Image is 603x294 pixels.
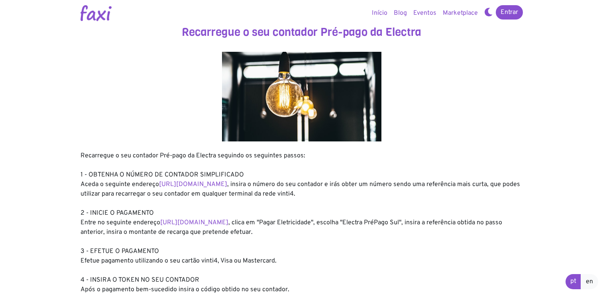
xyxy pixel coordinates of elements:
[369,5,391,21] a: Início
[581,274,598,289] a: en
[496,5,523,20] a: Entrar
[159,180,227,188] a: [URL][DOMAIN_NAME]
[410,5,440,21] a: Eventos
[81,5,112,21] img: Logotipo Faxi Online
[160,219,228,227] a: [URL][DOMAIN_NAME]
[566,274,581,289] a: pt
[222,52,381,141] img: energy.jpg
[391,5,410,21] a: Blog
[440,5,481,21] a: Marketplace
[81,25,523,39] h3: Recarregue o seu contador Pré-pago da Electra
